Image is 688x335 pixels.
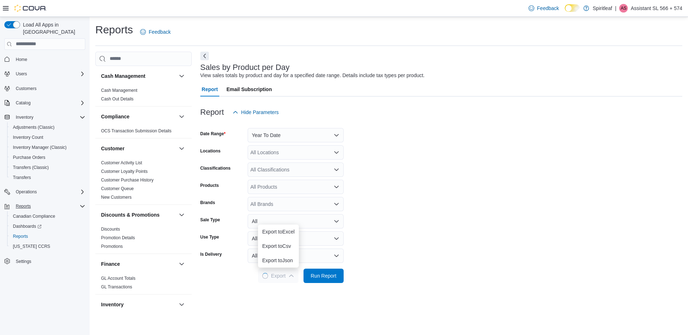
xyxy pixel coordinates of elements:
[7,211,88,221] button: Canadian Compliance
[16,203,31,209] span: Reports
[262,273,268,279] span: Loading
[101,235,135,240] a: Promotion Details
[101,186,134,191] a: Customer Queue
[200,165,231,171] label: Classifications
[16,189,37,195] span: Operations
[1,83,88,94] button: Customers
[621,4,626,13] span: AS
[248,231,344,246] button: All
[200,217,220,223] label: Sale Type
[13,70,30,78] button: Users
[177,112,186,121] button: Compliance
[200,200,215,206] label: Brands
[10,153,48,162] a: Purchase Orders
[16,259,31,264] span: Settings
[101,145,176,152] button: Customer
[241,109,279,116] span: Hide Parameters
[13,244,50,249] span: [US_STATE] CCRS
[101,260,120,268] h3: Finance
[101,276,135,281] a: GL Account Totals
[101,160,142,165] a: Customer Activity List
[177,260,186,268] button: Finance
[13,113,36,122] button: Inventory
[101,301,176,308] button: Inventory
[258,269,298,283] button: LoadingExport
[13,99,33,107] button: Catalog
[7,122,88,132] button: Adjustments (Classic)
[7,142,88,152] button: Inventory Manager (Classic)
[16,100,30,106] span: Catalog
[101,96,134,102] span: Cash Out Details
[101,244,123,249] span: Promotions
[101,88,137,93] span: Cash Management
[10,143,85,152] span: Inventory Manager (Classic)
[101,128,172,134] span: OCS Transaction Submission Details
[200,63,290,72] h3: Sales by Product per Day
[95,159,192,204] div: Customer
[200,108,224,117] h3: Report
[101,284,132,289] a: GL Transactions
[101,316,143,321] a: Inventory Adjustments
[95,23,133,37] h1: Reports
[248,128,344,142] button: Year To Date
[200,234,219,240] label: Use Type
[95,127,192,138] div: Compliance
[13,113,85,122] span: Inventory
[248,249,344,263] button: All
[16,114,33,120] span: Inventory
[101,194,132,200] span: New Customers
[13,233,28,239] span: Reports
[4,51,85,285] nav: Complex example
[14,5,47,12] img: Cova
[311,272,336,279] span: Run Report
[7,173,88,183] button: Transfers
[13,55,85,64] span: Home
[13,213,55,219] span: Canadian Compliance
[10,222,85,231] span: Dashboards
[10,123,85,132] span: Adjustments (Classic)
[10,232,85,241] span: Reports
[1,54,88,65] button: Home
[631,4,682,13] p: Assistant SL 566 + 574
[334,150,339,155] button: Open list of options
[101,178,154,183] a: Customer Purchase History
[1,98,88,108] button: Catalog
[7,231,88,241] button: Reports
[1,187,88,197] button: Operations
[226,82,272,96] span: Email Subscription
[101,301,124,308] h3: Inventory
[10,222,44,231] a: Dashboards
[200,72,425,79] div: View sales totals by product and day for a specified date range. Details include tax types per pr...
[101,260,176,268] button: Finance
[13,188,85,196] span: Operations
[1,69,88,79] button: Users
[13,84,39,93] a: Customers
[13,188,40,196] button: Operations
[304,269,344,283] button: Run Report
[101,244,123,249] a: Promotions
[177,72,186,80] button: Cash Management
[230,105,282,119] button: Hide Parameters
[565,4,580,12] input: Dark Mode
[10,133,85,142] span: Inventory Count
[101,275,135,281] span: GL Account Totals
[95,225,192,254] div: Discounts & Promotions
[7,241,88,251] button: [US_STATE] CCRS
[101,169,148,174] a: Customer Loyalty Points
[13,223,42,229] span: Dashboards
[10,123,57,132] a: Adjustments (Classic)
[200,131,226,137] label: Date Range
[10,143,70,152] a: Inventory Manager (Classic)
[101,160,142,166] span: Customer Activity List
[258,253,299,268] button: Export toJson
[10,173,85,182] span: Transfers
[13,202,85,211] span: Reports
[202,82,218,96] span: Report
[101,128,172,133] a: OCS Transaction Submission Details
[95,274,192,294] div: Finance
[101,211,159,218] h3: Discounts & Promotions
[200,183,219,188] label: Products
